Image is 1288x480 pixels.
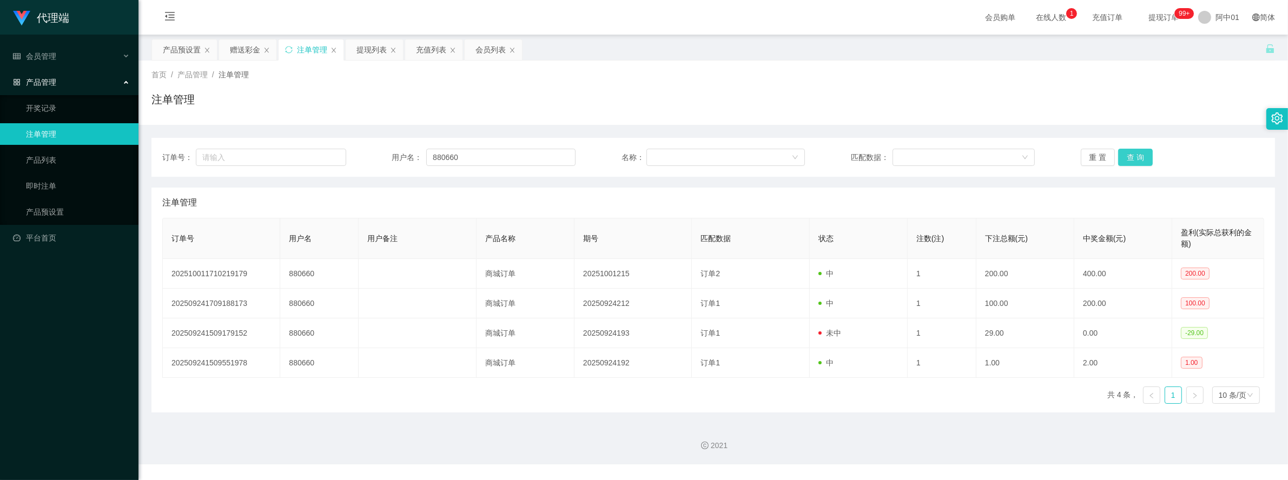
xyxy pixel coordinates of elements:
li: 下一页 [1186,386,1204,404]
td: 200.00 [976,259,1074,289]
i: 图标： 版权所有 [701,442,709,449]
div: 提现列表 [356,39,387,60]
td: 商城订单 [477,348,574,378]
font: 产品管理 [26,78,56,86]
span: 订单号： [162,152,196,163]
td: 880660 [280,348,359,378]
font: 简体 [1260,13,1275,22]
font: 中 [826,358,834,367]
button: 重 置 [1081,149,1115,166]
td: 商城订单 [477,318,574,348]
sup: 1 [1066,8,1077,19]
td: 202509241709188173 [163,289,280,318]
span: -29.00 [1181,327,1208,339]
a: 代理端 [13,13,69,22]
i: 图标： global [1252,14,1260,21]
i: 图标： 关闭 [390,47,397,54]
span: 中奖金额(元) [1083,234,1126,243]
td: 20251001215 [574,259,692,289]
td: 202510011710219179 [163,259,280,289]
span: 匹配数据 [701,234,731,243]
i: 图标：左 [1148,392,1155,399]
td: 1 [908,259,976,289]
font: 会员管理 [26,52,56,61]
input: 请输入 [426,149,576,166]
span: 盈利(实际总获利的金额) [1181,228,1252,248]
li: 1 [1165,386,1182,404]
span: 订单1 [701,329,720,337]
td: 1 [908,348,976,378]
td: 400.00 [1074,259,1172,289]
td: 1 [908,318,976,348]
span: 用户名 [289,234,312,243]
a: 开奖记录 [26,97,130,119]
span: 状态 [818,234,834,243]
li: 上一页 [1143,386,1160,404]
div: 充值列表 [416,39,446,60]
span: 注单管理 [162,196,197,209]
i: 图标： 向下 [1247,392,1253,399]
span: 期号 [583,234,598,243]
span: 匹配数据： [851,152,893,163]
i: 图标： table [13,52,21,60]
a: 注单管理 [26,123,130,145]
img: logo.9652507e.png [13,11,30,26]
i: 图标： 设置 [1271,112,1283,124]
span: 首页 [151,70,167,79]
td: 880660 [280,289,359,318]
i: 图标： 关闭 [263,47,270,54]
button: 查 询 [1118,149,1153,166]
a: 产品预设置 [26,201,130,223]
i: 图标： 右 [1192,392,1198,399]
a: 产品列表 [26,149,130,171]
i: 图标： AppStore-O [13,78,21,86]
span: 注单管理 [219,70,249,79]
font: 在线人数 [1036,13,1066,22]
span: / [171,70,173,79]
td: 880660 [280,318,359,348]
span: 100.00 [1181,297,1210,309]
input: 请输入 [196,149,346,166]
span: 用户名： [392,152,426,163]
i: 图标： 关闭 [204,47,210,54]
td: 2.00 [1074,348,1172,378]
h1: 注单管理 [151,91,195,108]
span: 注数(注) [916,234,944,243]
td: 1 [908,289,976,318]
sup: 1210 [1174,8,1194,19]
span: 200.00 [1181,268,1210,279]
span: 订单号 [171,234,194,243]
td: 202509241509179152 [163,318,280,348]
i: 图标： 关闭 [331,47,337,54]
a: 图标： 仪表板平台首页 [13,227,130,249]
a: 即时注单 [26,175,130,197]
span: 名称： [622,152,646,163]
div: 10 条/页 [1219,387,1246,403]
i: 图标： menu-fold [151,1,188,35]
div: 会员列表 [475,39,506,60]
div: 产品预设置 [163,39,201,60]
font: 未中 [826,329,841,337]
p: 1 [1070,8,1074,19]
i: 图标： 关闭 [450,47,456,54]
i: 图标： 关闭 [509,47,516,54]
font: 中 [826,299,834,308]
td: 100.00 [976,289,1074,318]
td: 202509241509551978 [163,348,280,378]
i: 图标： 向下 [792,154,798,162]
td: 29.00 [976,318,1074,348]
td: 200.00 [1074,289,1172,318]
span: 1.00 [1181,357,1202,369]
font: 提现订单 [1148,13,1179,22]
i: 图标： 向下 [1022,154,1028,162]
td: 20250924193 [574,318,692,348]
span: 用户备注 [367,234,398,243]
i: 图标： 解锁 [1265,44,1275,54]
span: 产品名称 [485,234,516,243]
span: 订单1 [701,299,720,308]
span: 订单2 [701,269,720,278]
h1: 代理端 [37,1,69,35]
span: 订单1 [701,358,720,367]
td: 商城订单 [477,289,574,318]
td: 商城订单 [477,259,574,289]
